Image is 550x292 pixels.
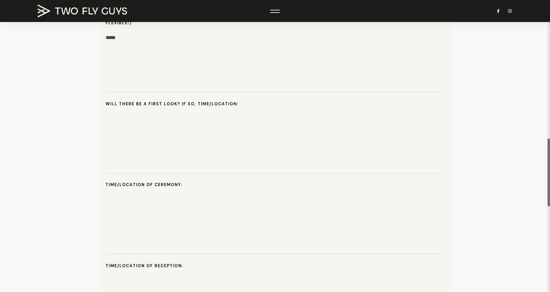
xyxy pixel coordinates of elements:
[106,262,444,269] h6: Time/location of Reception:
[106,111,444,174] textarea: Will there be a first look? If so, Time/Location:
[106,191,444,254] textarea: Time/location of Ceremony:
[38,5,127,17] img: TWO FLY GUYS MEDIA
[106,181,444,188] h6: Time/location of Ceremony:
[106,30,444,92] textarea: What time would you like our arrival to be? (Typically about an hour before makeup is complete, b...
[106,13,444,27] h6: What time would you like our arrival to be? (Typically about an hour before makeup is complete, b...
[106,101,444,107] h6: Will there be a first look? If so, Time/Location:
[38,5,132,17] a: TWO FLY GUYS MEDIA TWO FLY GUYS MEDIA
